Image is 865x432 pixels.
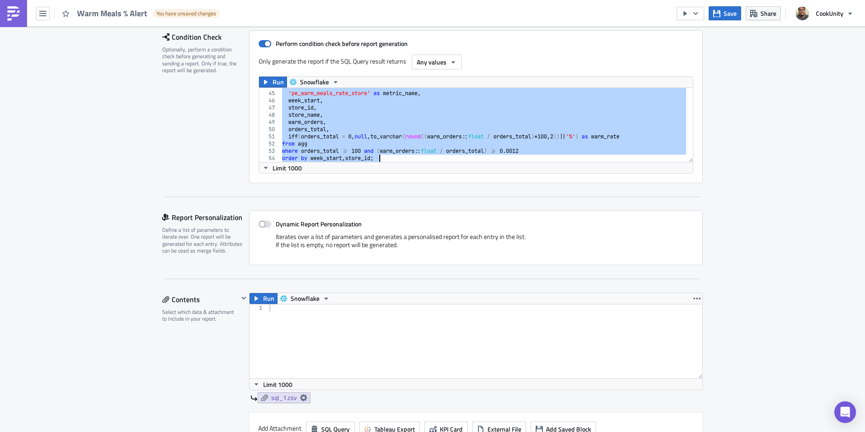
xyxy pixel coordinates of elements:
[259,55,407,68] label: Only generate the report if the SQL Query result returns
[259,155,281,162] div: 54
[259,233,693,256] div: Iterates over a list of parameters and generates a personalised report for each entry in the list...
[834,401,856,423] div: Open Intercom Messenger
[277,293,333,304] button: Snowflake
[162,46,243,74] div: Optionally, perform a condition check before generating and sending a report. Only if true, the r...
[259,97,281,104] div: 46
[724,9,737,18] span: Save
[746,6,781,20] button: Share
[162,211,249,224] div: Report Personalization
[300,77,329,87] span: Snowflake
[258,392,310,403] a: sql_1.csv
[412,55,462,69] button: Any values
[709,6,741,20] button: Save
[273,163,302,173] span: Limit 1000
[816,9,843,18] span: CookUnity
[273,77,284,87] span: Run
[259,126,281,133] div: 50
[259,77,287,87] button: Run
[263,380,292,389] span: Limit 1000
[259,147,281,155] div: 53
[162,226,243,254] div: Define a list of parameters to iterate over. One report will be generated for each entry. Attribu...
[238,293,249,303] button: Hide content
[259,162,305,173] button: Limit 1000
[162,308,238,322] div: Select which data & attachment to include in your report.
[250,293,278,304] button: Run
[259,119,281,126] div: 49
[162,30,249,44] div: Condition Check
[250,304,268,312] div: 1
[417,57,446,67] span: Any values
[77,8,148,19] span: Warm Meals % Alert
[4,4,430,11] body: Rich Text Area. Press ALT-0 for help.
[259,140,281,147] div: 52
[250,379,296,390] button: Limit 1000
[271,394,297,402] span: sql_1.csv
[760,9,776,18] span: Share
[162,293,238,306] div: Contents
[790,4,858,23] button: CookUnity
[259,104,281,111] div: 47
[287,77,342,87] button: Snowflake
[291,293,319,304] span: Snowflake
[276,219,362,229] strong: Dynamic Report Personalization
[156,10,216,17] span: You have unsaved changes
[795,6,810,21] img: Avatar
[259,133,281,140] div: 51
[259,111,281,119] div: 48
[276,39,408,48] strong: Perform condition check before report generation
[4,4,430,11] p: Test
[259,90,281,97] div: 45
[6,6,21,21] img: PushMetrics
[263,293,274,304] span: Run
